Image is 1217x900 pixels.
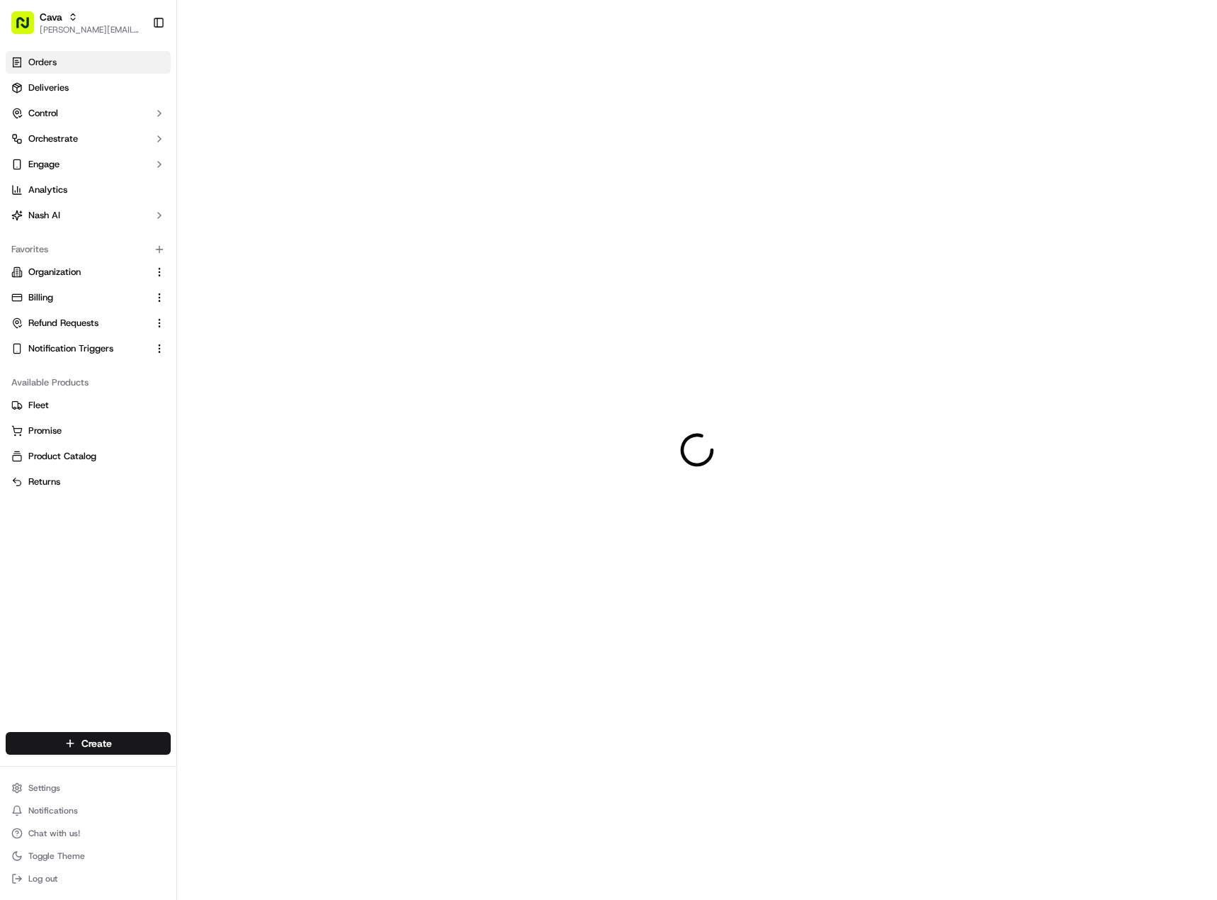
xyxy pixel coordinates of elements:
[28,850,85,862] span: Toggle Theme
[6,312,171,334] button: Refund Requests
[28,291,53,304] span: Billing
[28,107,58,120] span: Control
[11,291,148,304] a: Billing
[6,846,171,866] button: Toggle Theme
[6,869,171,889] button: Log out
[11,266,148,279] a: Organization
[28,317,98,330] span: Refund Requests
[40,10,62,24] button: Cava
[6,179,171,201] a: Analytics
[28,81,69,94] span: Deliveries
[81,736,112,750] span: Create
[28,805,78,816] span: Notifications
[141,50,171,60] span: Pylon
[6,238,171,261] div: Favorites
[28,56,57,69] span: Orders
[6,394,171,417] button: Fleet
[6,128,171,150] button: Orchestrate
[28,399,49,412] span: Fleet
[6,261,171,283] button: Organization
[100,49,171,60] a: Powered byPylon
[6,337,171,360] button: Notification Triggers
[6,51,171,74] a: Orders
[6,420,171,442] button: Promise
[28,342,113,355] span: Notification Triggers
[11,476,165,488] a: Returns
[6,286,171,309] button: Billing
[11,450,165,463] a: Product Catalog
[28,209,60,222] span: Nash AI
[6,6,147,40] button: Cava[PERSON_NAME][EMAIL_ADDRESS][PERSON_NAME][DOMAIN_NAME]
[6,371,171,394] div: Available Products
[6,732,171,755] button: Create
[6,102,171,125] button: Control
[28,184,67,196] span: Analytics
[28,158,60,171] span: Engage
[6,801,171,821] button: Notifications
[6,471,171,493] button: Returns
[28,266,81,279] span: Organization
[28,476,60,488] span: Returns
[6,77,171,99] a: Deliveries
[6,445,171,468] button: Product Catalog
[28,424,62,437] span: Promise
[28,873,57,884] span: Log out
[40,24,141,35] button: [PERSON_NAME][EMAIL_ADDRESS][PERSON_NAME][DOMAIN_NAME]
[28,133,78,145] span: Orchestrate
[6,153,171,176] button: Engage
[28,828,80,839] span: Chat with us!
[11,342,148,355] a: Notification Triggers
[6,823,171,843] button: Chat with us!
[6,204,171,227] button: Nash AI
[28,450,96,463] span: Product Catalog
[11,424,165,437] a: Promise
[28,782,60,794] span: Settings
[11,317,148,330] a: Refund Requests
[11,399,165,412] a: Fleet
[6,778,171,798] button: Settings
